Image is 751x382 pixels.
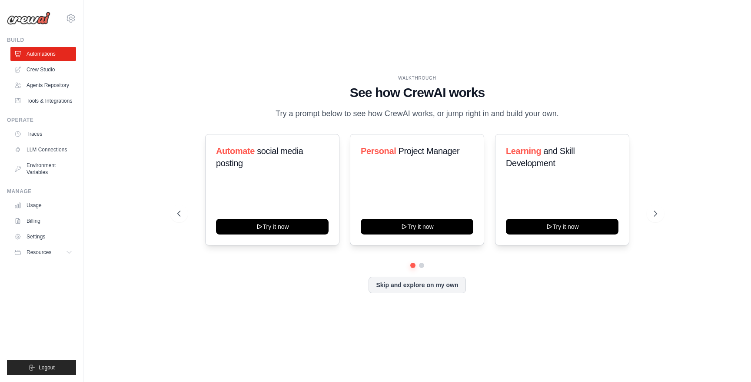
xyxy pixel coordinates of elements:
span: Resources [27,249,51,256]
a: Tools & Integrations [10,94,76,108]
p: Try a prompt below to see how CrewAI works, or jump right in and build your own. [271,107,563,120]
button: Resources [10,245,76,259]
a: Agents Repository [10,78,76,92]
div: WALKTHROUGH [177,75,657,81]
button: Try it now [506,219,618,235]
span: Logout [39,364,55,371]
button: Try it now [361,219,473,235]
h1: See how CrewAI works [177,85,657,101]
span: Personal [361,146,396,156]
div: Build [7,37,76,44]
a: Environment Variables [10,158,76,179]
button: Skip and explore on my own [369,277,465,293]
a: Settings [10,230,76,244]
span: Project Manager [399,146,460,156]
span: Automate [216,146,255,156]
a: LLM Connections [10,143,76,157]
a: Usage [10,198,76,212]
div: Manage [7,188,76,195]
img: Logo [7,12,50,25]
a: Automations [10,47,76,61]
a: Traces [10,127,76,141]
iframe: Chat Widget [708,340,751,382]
a: Billing [10,214,76,228]
div: Operate [7,117,76,124]
span: and Skill Development [506,146,575,168]
button: Logout [7,360,76,375]
a: Crew Studio [10,63,76,77]
span: Learning [506,146,541,156]
button: Try it now [216,219,329,235]
span: social media posting [216,146,303,168]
